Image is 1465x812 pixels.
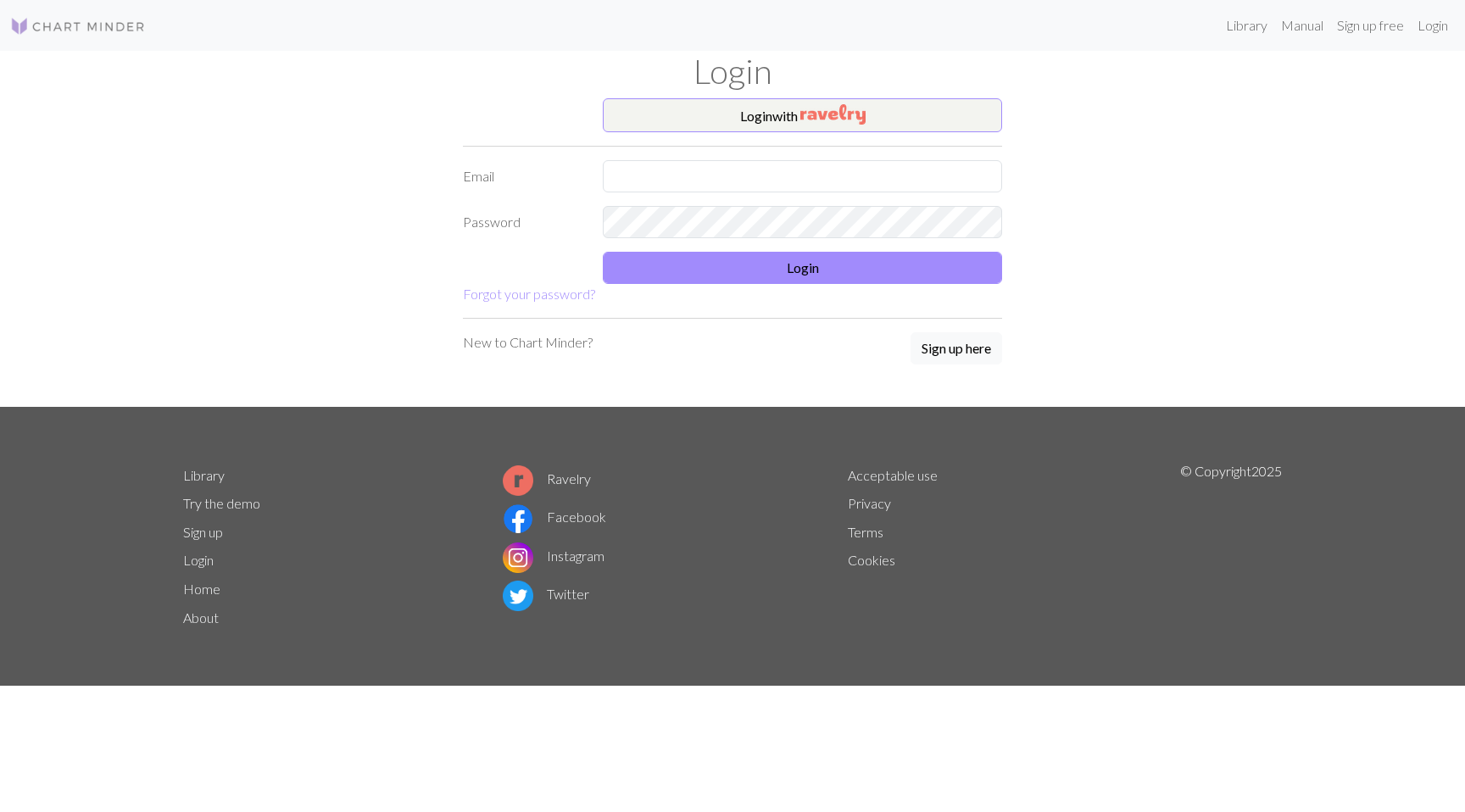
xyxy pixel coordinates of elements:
a: Instagram [503,548,604,564]
a: Acceptable use [848,467,938,483]
a: Twitter [503,586,589,602]
h1: Login [173,51,1292,92]
a: Library [1219,8,1274,42]
img: Ravelry logo [503,465,533,496]
a: Try the demo [183,495,260,511]
a: Sign up [183,524,223,540]
label: Password [453,206,593,238]
img: Logo [10,16,146,36]
img: Facebook logo [503,503,533,534]
a: Sign up here [911,332,1002,366]
a: Library [183,467,225,483]
a: About [183,609,219,626]
img: Ravelry [800,104,866,125]
button: Loginwith [603,98,1002,132]
a: Login [183,552,214,568]
p: © Copyright 2025 [1180,461,1282,632]
a: Home [183,581,220,597]
a: Login [1411,8,1455,42]
button: Login [603,252,1002,284]
a: Privacy [848,495,891,511]
button: Sign up here [911,332,1002,364]
a: Forgot your password? [463,286,595,302]
p: New to Chart Minder? [463,332,593,353]
a: Manual [1274,8,1330,42]
a: Sign up free [1330,8,1411,42]
label: Email [453,160,593,192]
a: Terms [848,524,883,540]
a: Cookies [848,552,895,568]
a: Facebook [503,509,606,525]
img: Twitter logo [503,581,533,611]
img: Instagram logo [503,542,533,573]
a: Ravelry [503,470,591,487]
